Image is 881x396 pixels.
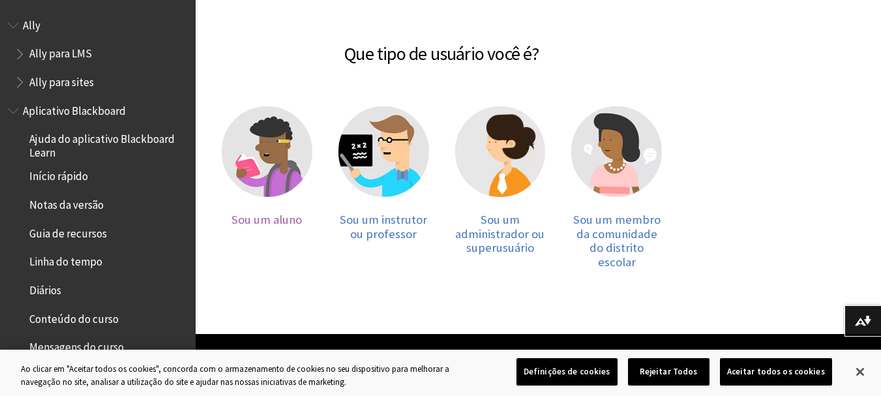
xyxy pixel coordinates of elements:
span: Sou um membro da comunidade do distrito escolar [573,212,661,269]
img: Membro da comunidade [571,106,662,197]
span: Notas da versão [29,194,104,211]
button: Rejeitar Todos [628,358,709,386]
span: Ajuda do aplicativo Blackboard Learn [29,129,187,159]
span: Aplicativo Blackboard [23,100,126,117]
a: Administrador Sou um administrador ou superusuário [455,106,546,269]
button: Fechar [846,358,874,386]
span: Mensagens do curso [29,337,124,354]
img: Aluno [222,106,312,197]
a: Instrutor Sou um instrutor ou professor [338,106,429,269]
span: Diários [29,279,61,297]
span: Ally para LMS [29,43,92,61]
img: Instrutor [338,106,429,197]
nav: Book outline for Anthology Ally Help [8,14,188,93]
a: Voltar ao topo [771,345,881,369]
span: Sou um instrutor ou professor [340,212,427,241]
span: Ally para sites [29,71,94,89]
button: Definições de cookies [516,358,618,386]
span: Ally [23,14,40,32]
div: Ao clicar em "Aceitar todos os cookies", concorda com o armazenamento de cookies no seu dispositi... [21,363,485,388]
img: Administrador [455,106,546,197]
a: Aluno Sou um aluno [222,106,312,269]
span: Sou um administrador ou superusuário [455,212,545,255]
button: Aceitar todos os cookies [720,358,832,386]
span: Sou um aluno [231,212,302,227]
span: Guia de recursos [29,222,107,240]
h2: Que tipo de usuário você é? [209,24,675,67]
a: Membro da comunidade Sou um membro da comunidade do distrito escolar [571,106,662,269]
span: Linha do tempo [29,251,102,269]
span: Início rápido [29,166,88,183]
span: Conteúdo do curso [29,308,119,326]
